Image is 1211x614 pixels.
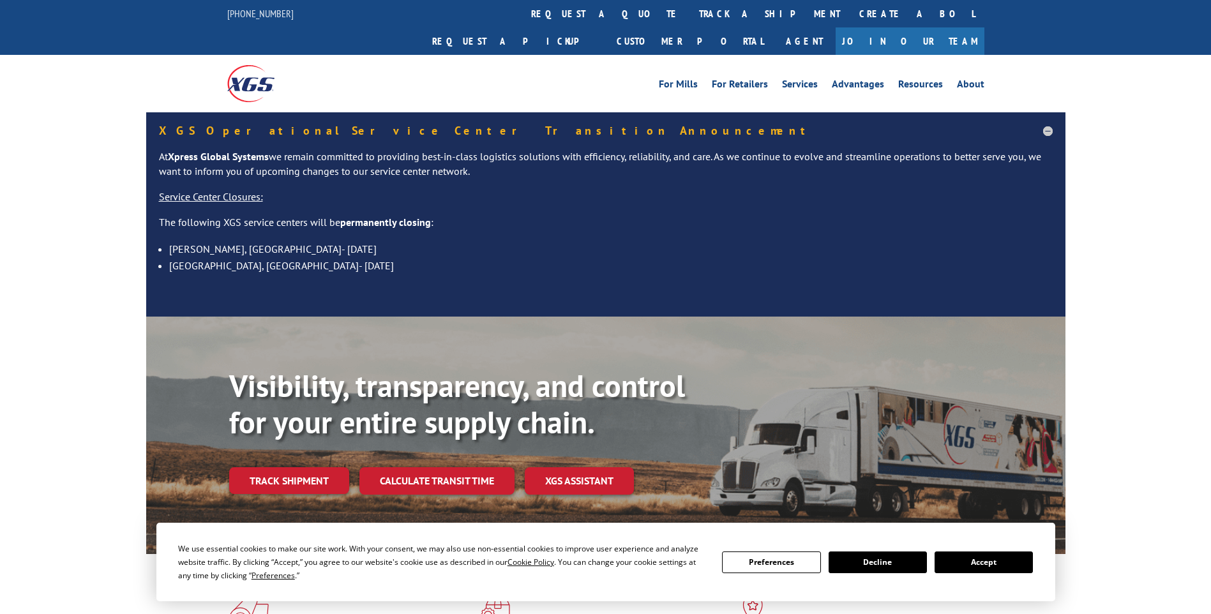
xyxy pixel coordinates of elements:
[829,551,927,573] button: Decline
[159,149,1053,190] p: At we remain committed to providing best-in-class logistics solutions with efficiency, reliabilit...
[159,215,1053,241] p: The following XGS service centers will be :
[252,570,295,581] span: Preferences
[712,79,768,93] a: For Retailers
[229,366,685,442] b: Visibility, transparency, and control for your entire supply chain.
[169,241,1053,257] li: [PERSON_NAME], [GEOGRAPHIC_DATA]- [DATE]
[423,27,607,55] a: Request a pickup
[508,557,554,567] span: Cookie Policy
[169,257,1053,274] li: [GEOGRAPHIC_DATA], [GEOGRAPHIC_DATA]- [DATE]
[159,125,1053,137] h5: XGS Operational Service Center Transition Announcement
[898,79,943,93] a: Resources
[178,542,707,582] div: We use essential cookies to make our site work. With your consent, we may also use non-essential ...
[722,551,820,573] button: Preferences
[659,79,698,93] a: For Mills
[935,551,1033,573] button: Accept
[159,190,263,203] u: Service Center Closures:
[525,467,634,495] a: XGS ASSISTANT
[836,27,984,55] a: Join Our Team
[957,79,984,93] a: About
[156,523,1055,601] div: Cookie Consent Prompt
[782,79,818,93] a: Services
[168,150,269,163] strong: Xpress Global Systems
[359,467,515,495] a: Calculate transit time
[229,467,349,494] a: Track shipment
[340,216,431,228] strong: permanently closing
[607,27,773,55] a: Customer Portal
[773,27,836,55] a: Agent
[227,7,294,20] a: [PHONE_NUMBER]
[832,79,884,93] a: Advantages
